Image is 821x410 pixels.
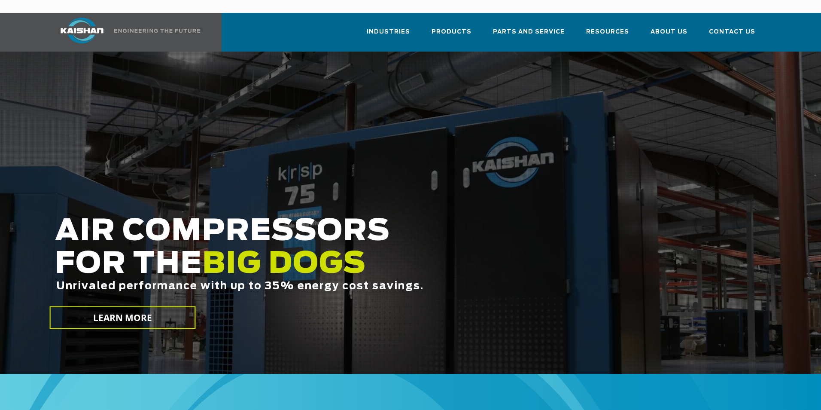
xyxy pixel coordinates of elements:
[50,306,196,329] a: LEARN MORE
[50,13,202,52] a: Kaishan USA
[202,250,366,279] span: BIG DOGS
[114,29,200,33] img: Engineering the future
[586,21,629,50] a: Resources
[367,27,410,37] span: Industries
[432,27,471,37] span: Products
[493,27,565,37] span: Parts and Service
[56,281,424,291] span: Unrivaled performance with up to 35% energy cost savings.
[651,27,687,37] span: About Us
[50,18,114,43] img: kaishan logo
[709,27,755,37] span: Contact Us
[493,21,565,50] a: Parts and Service
[55,215,646,319] h2: AIR COMPRESSORS FOR THE
[709,21,755,50] a: Contact Us
[93,312,152,324] span: LEARN MORE
[367,21,410,50] a: Industries
[432,21,471,50] a: Products
[651,21,687,50] a: About Us
[586,27,629,37] span: Resources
